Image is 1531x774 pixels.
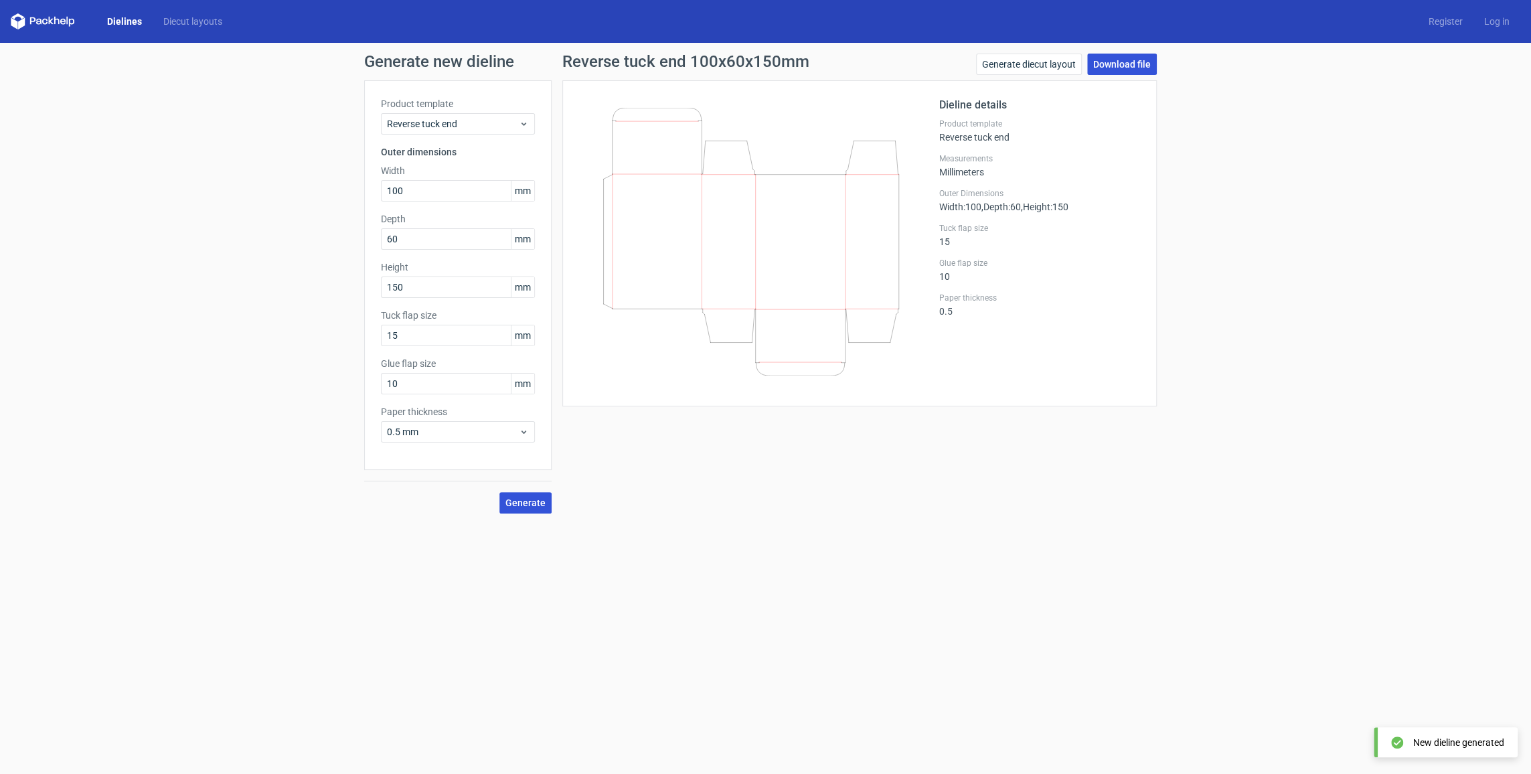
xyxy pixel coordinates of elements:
[387,117,519,131] span: Reverse tuck end
[939,223,1140,234] label: Tuck flap size
[499,492,552,514] button: Generate
[381,212,535,226] label: Depth
[939,202,981,212] span: Width : 100
[562,54,809,70] h1: Reverse tuck end 100x60x150mm
[381,357,535,370] label: Glue flap size
[939,119,1140,143] div: Reverse tuck end
[511,374,534,394] span: mm
[381,405,535,418] label: Paper thickness
[381,164,535,177] label: Width
[511,181,534,201] span: mm
[511,229,534,249] span: mm
[976,54,1082,75] a: Generate diecut layout
[381,145,535,159] h3: Outer dimensions
[981,202,1021,212] span: , Depth : 60
[939,293,1140,317] div: 0.5
[505,498,546,508] span: Generate
[1021,202,1068,212] span: , Height : 150
[939,293,1140,303] label: Paper thickness
[939,97,1140,113] h2: Dieline details
[387,425,519,439] span: 0.5 mm
[511,277,534,297] span: mm
[939,153,1140,164] label: Measurements
[1087,54,1157,75] a: Download file
[511,325,534,345] span: mm
[939,153,1140,177] div: Millimeters
[939,258,1140,268] label: Glue flap size
[939,223,1140,247] div: 15
[364,54,1167,70] h1: Generate new dieline
[381,260,535,274] label: Height
[96,15,153,28] a: Dielines
[381,309,535,322] label: Tuck flap size
[1473,15,1520,28] a: Log in
[1413,736,1504,749] div: New dieline generated
[939,188,1140,199] label: Outer Dimensions
[939,258,1140,282] div: 10
[153,15,233,28] a: Diecut layouts
[1418,15,1473,28] a: Register
[939,119,1140,129] label: Product template
[381,97,535,110] label: Product template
